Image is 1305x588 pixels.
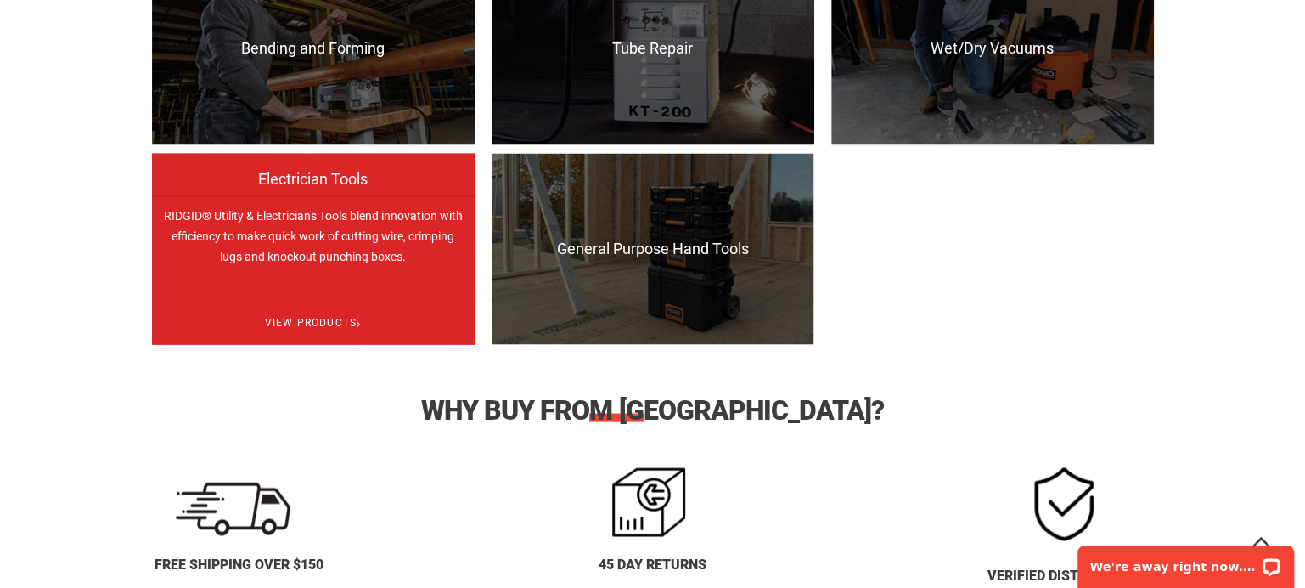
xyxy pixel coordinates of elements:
span: View Products [152,301,475,344]
h2: Verified Distributors [872,568,1260,583]
span: General Purpose Hand Tools [492,240,814,257]
h2: 45 Day Returns [458,557,847,572]
iframe: LiveChat chat widget [1066,534,1305,588]
span: Tube Repair [492,40,814,57]
a: General Purpose Hand Tools [492,153,814,344]
h2: Free Shipping Over $150 [46,557,434,572]
span: Bending and Forming [152,40,475,57]
p: RIDGID® Utility & Electricians Tools blend innovation with efficiency to make quick work of cutti... [152,195,475,387]
span: Wet/Dry Vacuums [831,40,1154,57]
span: Electrician Tools [152,170,475,204]
a: Electrician Tools RIDGID® Utility & Electricians Tools blend innovation with efficiency to make q... [152,153,475,344]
